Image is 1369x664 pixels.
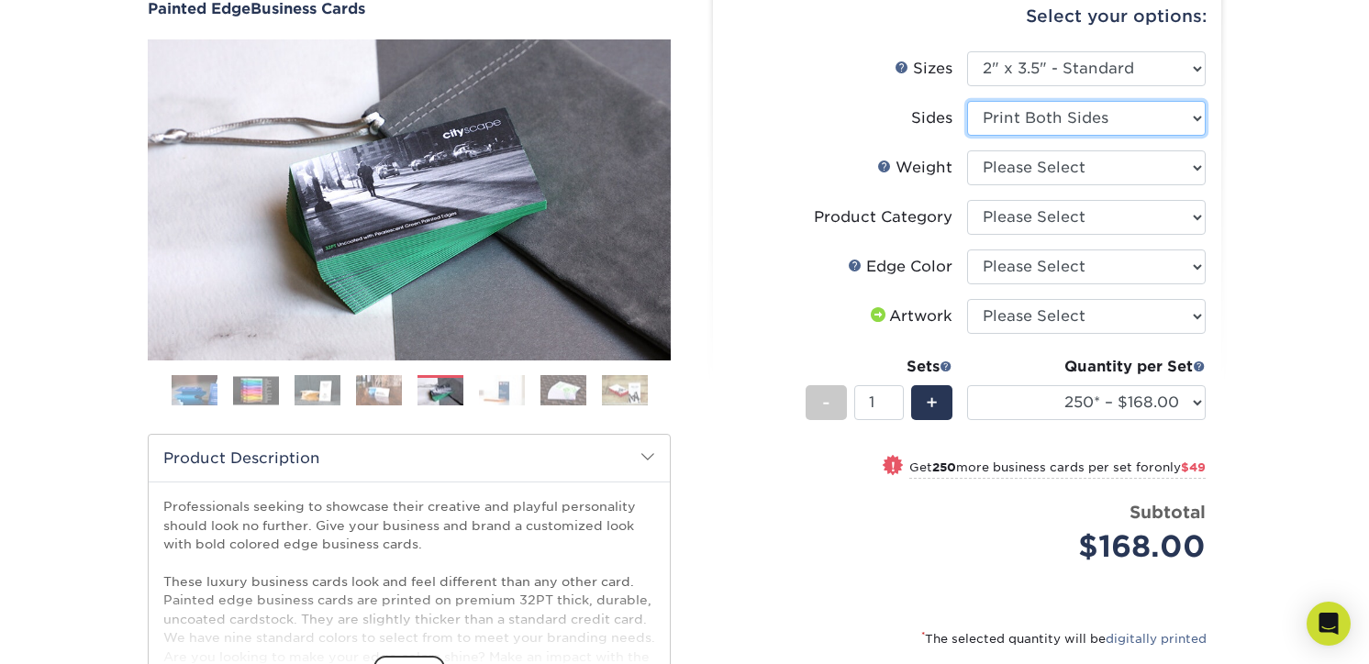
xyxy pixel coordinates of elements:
div: Edge Color [848,256,952,278]
strong: Subtotal [1130,502,1206,522]
div: Open Intercom Messenger [1307,602,1351,646]
img: Painted Edge 05 [148,19,671,381]
strong: 250 [932,460,956,474]
span: $49 [1181,460,1206,474]
h2: Product Description [149,435,670,481]
img: Business Cards 01 [172,368,217,414]
img: Business Cards 05 [417,376,463,408]
small: Get more business cards per set for [909,460,1206,479]
small: The selected quantity will be [921,632,1207,646]
div: Sizes [895,58,952,80]
div: $168.00 [981,525,1206,569]
img: Business Cards 08 [602,374,648,406]
div: Weight [877,157,952,179]
img: Business Cards 02 [233,376,279,404]
img: Business Cards 07 [540,374,586,406]
img: Business Cards 03 [295,374,340,406]
div: Artwork [867,305,952,327]
div: Sides [911,107,952,129]
img: Business Cards 04 [356,374,402,406]
a: digitally printed [1106,632,1207,646]
span: only [1154,460,1206,474]
span: + [926,389,938,416]
iframe: Google Customer Reviews [5,608,156,658]
div: Sets [806,356,952,378]
span: - [822,389,830,416]
img: Business Cards 06 [479,374,525,406]
div: Product Category [814,206,952,228]
div: Quantity per Set [967,356,1206,378]
span: ! [891,457,896,476]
